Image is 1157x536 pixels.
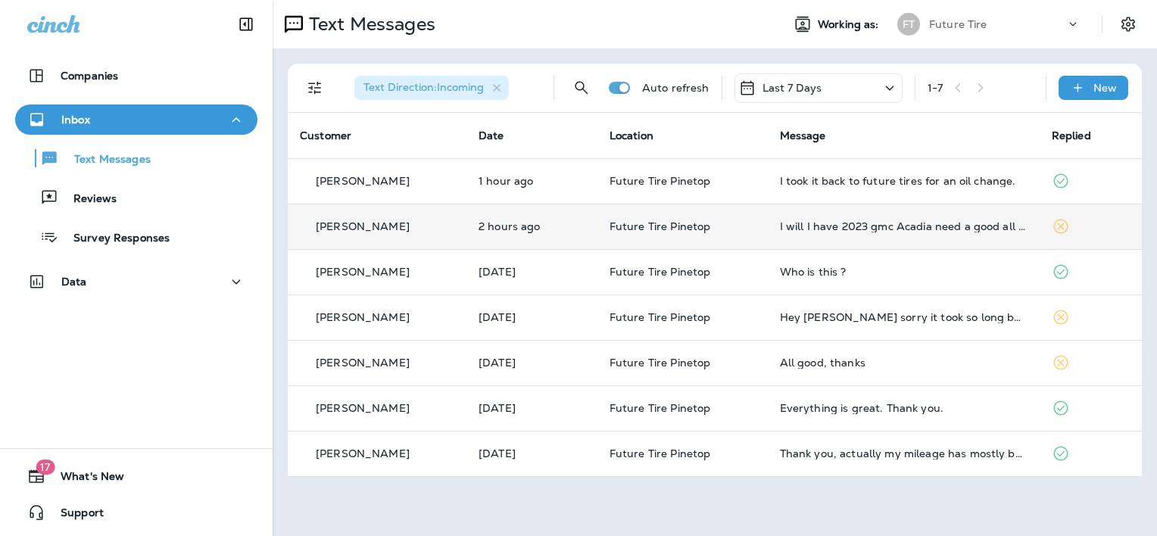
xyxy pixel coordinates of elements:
[36,460,55,475] span: 17
[15,266,257,297] button: Data
[929,18,987,30] p: Future Tire
[780,447,1028,460] div: Thank you, actually my mileage has mostly been locally lately and I'm out on of town; car parked ...
[15,497,257,528] button: Support
[225,9,267,39] button: Collapse Sidebar
[15,61,257,91] button: Companies
[363,80,484,94] span: Text Direction : Incoming
[928,82,943,94] div: 1 - 7
[780,357,1028,369] div: All good, thanks
[897,13,920,36] div: FT
[780,220,1028,232] div: I will I have 2023 gmc Acadia need a good all around tire 50000 miles or more I going to Oklahoma...
[479,447,585,460] p: Sep 8, 2025 09:49 AM
[316,311,410,323] p: [PERSON_NAME]
[479,357,585,369] p: Sep 10, 2025 09:43 AM
[58,232,170,246] p: Survey Responses
[15,461,257,491] button: 17What's New
[1115,11,1142,38] button: Settings
[61,276,87,288] p: Data
[61,70,118,82] p: Companies
[610,129,653,142] span: Location
[642,82,709,94] p: Auto refresh
[818,18,882,31] span: Working as:
[15,182,257,213] button: Reviews
[1093,82,1117,94] p: New
[15,104,257,135] button: Inbox
[566,73,597,103] button: Search Messages
[780,402,1028,414] div: Everything is great. Thank you.
[479,129,504,142] span: Date
[300,73,330,103] button: Filters
[780,175,1028,187] div: I took it back to future tires for an oil change.
[610,447,711,460] span: Future Tire Pinetop
[61,114,90,126] p: Inbox
[610,401,711,415] span: Future Tire Pinetop
[762,82,822,94] p: Last 7 Days
[479,311,585,323] p: Sep 12, 2025 12:10 PM
[316,220,410,232] p: [PERSON_NAME]
[610,356,711,369] span: Future Tire Pinetop
[300,129,351,142] span: Customer
[479,175,585,187] p: Sep 16, 2025 09:38 AM
[15,221,257,253] button: Survey Responses
[1052,129,1091,142] span: Replied
[316,402,410,414] p: [PERSON_NAME]
[45,506,104,525] span: Support
[610,310,711,324] span: Future Tire Pinetop
[354,76,509,100] div: Text Direction:Incoming
[610,174,711,188] span: Future Tire Pinetop
[780,266,1028,278] div: Who is this ?
[45,470,124,488] span: What's New
[316,447,410,460] p: [PERSON_NAME]
[479,220,585,232] p: Sep 16, 2025 08:45 AM
[610,220,711,233] span: Future Tire Pinetop
[15,142,257,174] button: Text Messages
[303,13,435,36] p: Text Messages
[479,402,585,414] p: Sep 10, 2025 08:04 AM
[316,175,410,187] p: [PERSON_NAME]
[479,266,585,278] p: Sep 13, 2025 04:02 PM
[780,311,1028,323] div: Hey Rex sorry it took so long but I emailed you those pictures.
[610,265,711,279] span: Future Tire Pinetop
[780,129,826,142] span: Message
[58,192,117,207] p: Reviews
[316,266,410,278] p: [PERSON_NAME]
[59,153,151,167] p: Text Messages
[316,357,410,369] p: [PERSON_NAME]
